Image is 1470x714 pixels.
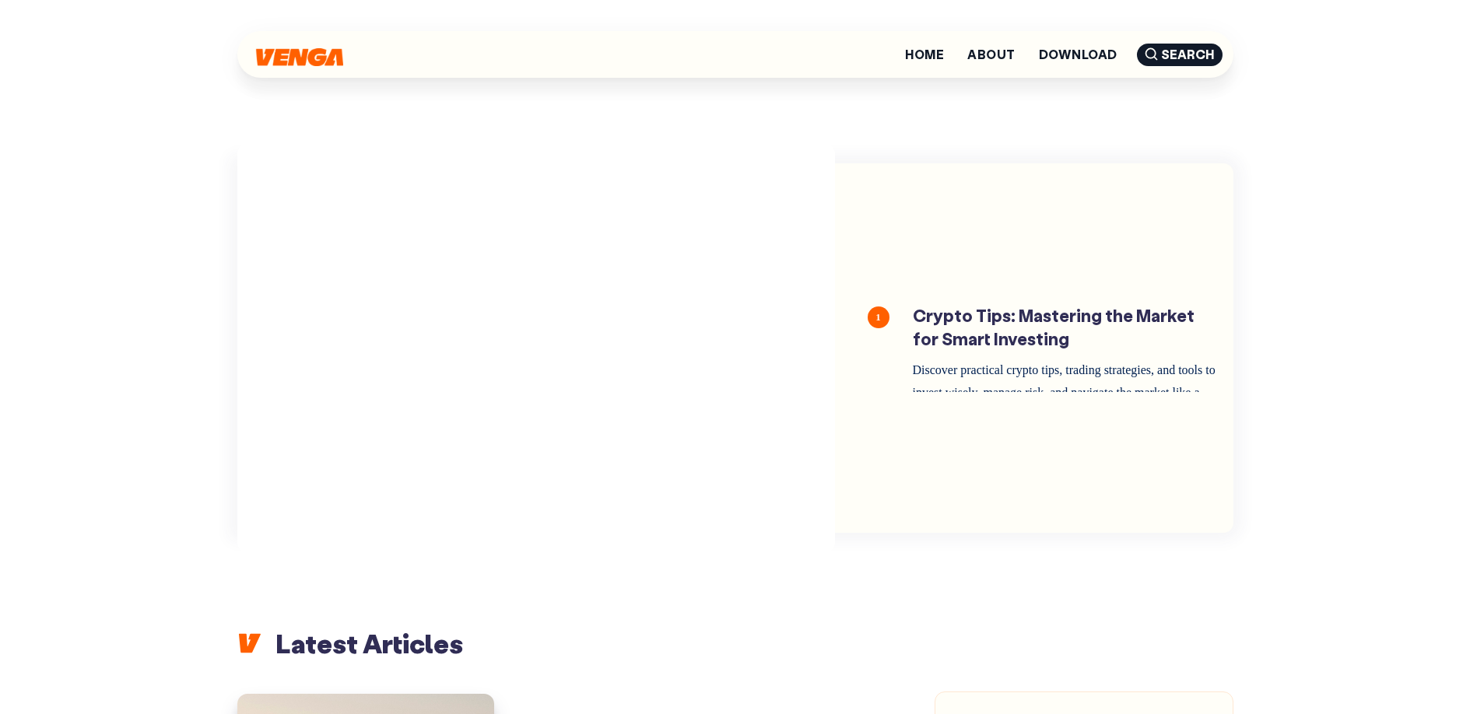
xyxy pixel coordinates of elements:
span: 1 [868,306,889,328]
h2: Latest Articles [237,626,1233,660]
a: Download [1039,48,1117,61]
span: Search [1137,44,1223,66]
img: Venga Blog [256,48,343,66]
a: Home [905,48,944,61]
a: About [967,48,1015,61]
